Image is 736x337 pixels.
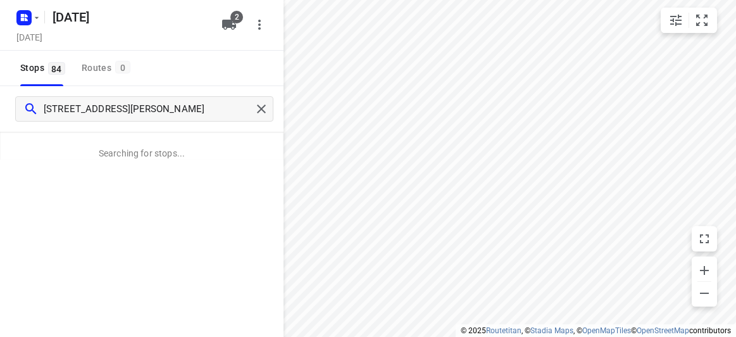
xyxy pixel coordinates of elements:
[637,326,689,335] a: OpenStreetMap
[530,326,573,335] a: Stadia Maps
[230,11,243,23] span: 2
[661,8,717,33] div: small contained button group
[582,326,631,335] a: OpenMapTiles
[44,99,252,119] input: Add or search stops
[689,8,714,33] button: Fit zoom
[216,12,242,37] button: 2
[115,61,130,73] span: 0
[11,30,47,44] h5: Project date
[461,326,731,335] li: © 2025 , © , © © contributors
[20,60,69,76] span: Stops
[48,62,65,75] span: 84
[99,147,185,160] p: Searching for stops...
[486,326,521,335] a: Routetitan
[47,7,211,27] h5: [DATE]
[82,60,134,76] div: Routes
